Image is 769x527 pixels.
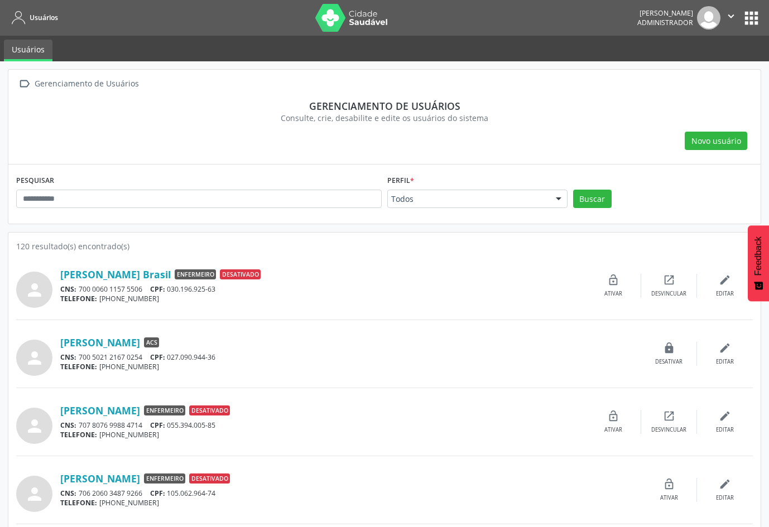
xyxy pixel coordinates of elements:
span: TELEFONE: [60,498,97,507]
div: [PHONE_NUMBER] [60,294,585,303]
div: Desvincular [651,426,686,434]
div: Editar [716,426,734,434]
a: Usuários [8,8,58,27]
span: CNS: [60,352,76,362]
img: img [697,6,720,30]
span: CNS: [60,489,76,498]
span: CPF: [150,420,165,430]
div: Editar [716,358,734,366]
span: Administrador [637,18,693,27]
span: CPF: [150,284,165,294]
span: TELEFONE: [60,294,97,303]
div: 700 5021 2167 0254 027.090.944-36 [60,352,641,362]
i: lock_open [663,478,675,490]
label: PESQUISAR [16,172,54,190]
i: open_in_new [663,274,675,286]
span: Desativado [189,405,230,415]
button:  [720,6,742,30]
i: edit [719,274,731,286]
div: Ativar [604,426,622,434]
label: Perfil [387,172,414,190]
i: edit [719,410,731,422]
div: Editar [716,290,734,298]
div: [PHONE_NUMBER] [60,430,585,439]
div: Editar [716,494,734,502]
i:  [16,76,32,92]
span: ACS [144,337,159,347]
a: [PERSON_NAME] [60,336,140,349]
span: CNS: [60,420,76,430]
div: 707 8076 9988 4714 055.394.005-85 [60,420,585,430]
span: CPF: [150,489,165,498]
span: Desativado [220,269,261,279]
span: Enfermeiro [175,269,216,279]
span: Desativado [189,473,230,484]
div: [PHONE_NUMBER] [60,498,641,507]
i: person [25,416,45,436]
div: Gerenciamento de Usuários [32,76,141,92]
i: edit [719,478,731,490]
button: Buscar [573,190,612,209]
i: lock [663,342,675,354]
div: Ativar [604,290,622,298]
div: Gerenciamento de usuários [24,100,745,112]
div: Desvincular [651,290,686,298]
i: open_in_new [663,410,675,422]
div: [PHONE_NUMBER] [60,362,641,371]
div: 706 2060 3487 9266 105.062.964-74 [60,489,641,498]
span: Enfermeiro [144,473,185,484]
span: Todos [391,194,545,205]
div: Consulte, crie, desabilite e edite os usuários do sistema [24,112,745,124]
span: TELEFONE: [60,430,97,439]
i: edit [719,342,731,354]
button: apps [742,8,761,28]
div: 700 0060 1157 5506 030.196.925-63 [60,284,585,294]
a: [PERSON_NAME] [60,404,140,417]
span: Novo usuário [691,135,741,147]
i:  [725,10,737,22]
span: CNS: [60,284,76,294]
i: person [25,280,45,300]
a:  Gerenciamento de Usuários [16,76,141,92]
div: Ativar [660,494,678,502]
span: Feedback [753,236,763,275]
a: Usuários [4,40,52,61]
i: lock_open [607,410,619,422]
div: [PERSON_NAME] [637,8,693,18]
i: person [25,484,45,504]
i: lock_open [607,274,619,286]
div: Desativar [655,358,683,366]
i: person [25,348,45,368]
div: 120 resultado(s) encontrado(s) [16,240,753,252]
span: Enfermeiro [144,405,185,415]
a: [PERSON_NAME] Brasil [60,268,171,281]
span: TELEFONE: [60,362,97,371]
a: [PERSON_NAME] [60,472,140,485]
button: Feedback - Mostrar pesquisa [748,225,769,301]
button: Novo usuário [685,132,747,151]
span: Usuários [30,13,58,22]
span: CPF: [150,352,165,362]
